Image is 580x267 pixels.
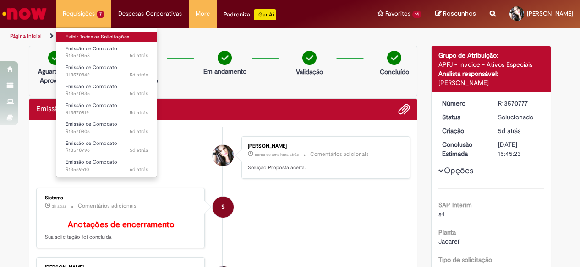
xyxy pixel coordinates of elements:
div: APFJ - Invoice - Ativos Especiais [438,60,544,69]
span: Favoritos [385,9,410,18]
span: Requisições [63,9,95,18]
a: Aberto R13570806 : Emissão de Comodato [56,119,157,136]
p: Em andamento [203,67,246,76]
div: [DATE] 15:45:23 [498,140,541,158]
span: 5d atrás [130,128,148,135]
time: 26/09/2025 14:21:14 [130,128,148,135]
span: S [221,196,225,218]
div: [PERSON_NAME] [248,144,400,149]
span: 7 [97,11,104,18]
span: Rascunhos [443,9,476,18]
div: Padroniza [224,9,276,20]
span: R13570842 [66,71,148,79]
img: ServiceNow [1,5,48,23]
img: check-circle-green.png [218,51,232,65]
span: [PERSON_NAME] [527,10,573,17]
a: Aberto R13569510 : Emissão de Comodato [56,157,157,174]
ul: Requisições [56,27,157,177]
span: Emissão de Comodato [66,159,117,166]
p: Concluído [380,67,409,76]
time: 01/10/2025 10:46:09 [52,203,66,209]
span: Emissão de Comodato [66,121,117,128]
span: R13570796 [66,147,148,154]
dt: Criação [435,126,492,135]
time: 26/09/2025 09:51:29 [130,166,148,173]
span: Emissão de Comodato [66,140,117,147]
span: R13570806 [66,128,148,135]
dt: Status [435,112,492,122]
p: Sua solicitação foi concluída. [45,220,197,241]
img: check-circle-green.png [302,51,317,65]
span: 14 [412,11,421,18]
span: 5d atrás [130,52,148,59]
div: 26/09/2025 14:15:17 [498,126,541,135]
small: Comentários adicionais [78,202,137,210]
span: R13569510 [66,166,148,173]
div: Sistema [45,195,197,201]
button: Adicionar anexos [398,103,410,115]
div: [PERSON_NAME] [438,78,544,87]
a: Aberto R13570842 : Emissão de Comodato [56,63,157,80]
p: Solução Proposta aceita. [248,164,400,171]
div: Cintia Lorena [213,145,234,166]
span: R13570853 [66,52,148,59]
dt: Número [435,99,492,108]
span: Emissão de Comodato [66,102,117,109]
h2: Emissão de Comodato Histórico de tíquete [36,105,109,113]
span: Despesas Corporativas [118,9,182,18]
a: Rascunhos [435,10,476,18]
p: Aguardando Aprovação [33,67,77,85]
time: 26/09/2025 14:32:00 [130,52,148,59]
span: Jacareí [438,237,459,246]
span: R13570819 [66,109,148,117]
time: 26/09/2025 14:27:49 [130,90,148,97]
span: 5d atrás [130,71,148,78]
span: More [196,9,210,18]
time: 26/09/2025 14:18:20 [130,147,148,154]
span: Emissão de Comodato [66,83,117,90]
span: 5d atrás [130,147,148,154]
b: Planta [438,228,456,236]
img: check-circle-green.png [387,51,401,65]
img: check-circle-green.png [48,51,62,65]
span: cerca de uma hora atrás [255,152,299,157]
span: R13570835 [66,90,148,97]
a: Aberto R13570819 : Emissão de Comodato [56,101,157,117]
p: +GenAi [254,9,276,20]
p: Validação [296,67,323,76]
div: Solucionado [498,112,541,122]
span: 5d atrás [130,90,148,97]
time: 26/09/2025 14:29:45 [130,71,148,78]
ul: Trilhas de página [7,28,380,45]
span: 6d atrás [130,166,148,173]
div: R13570777 [498,99,541,108]
b: SAP Interim [438,201,472,209]
span: s4 [438,210,445,218]
div: System [213,197,234,218]
a: Aberto R13570853 : Emissão de Comodato [56,44,157,61]
a: Exibir Todas as Solicitações [56,32,157,42]
time: 26/09/2025 14:24:54 [130,109,148,116]
a: Aberto R13570796 : Emissão de Comodato [56,139,157,155]
time: 26/09/2025 14:15:17 [498,127,520,135]
div: Analista responsável: [438,69,544,78]
small: Comentários adicionais [310,150,369,158]
span: 5d atrás [498,127,520,135]
dt: Conclusão Estimada [435,140,492,158]
b: Tipo de solicitação [438,256,492,264]
div: Grupo de Atribuição: [438,51,544,60]
time: 01/10/2025 13:16:11 [255,152,299,157]
b: Anotações de encerramento [68,219,175,230]
span: Emissão de Comodato [66,45,117,52]
span: Emissão de Comodato [66,64,117,71]
span: 5d atrás [130,109,148,116]
span: 3h atrás [52,203,66,209]
a: Página inicial [10,32,42,40]
a: Aberto R13570835 : Emissão de Comodato [56,82,157,99]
